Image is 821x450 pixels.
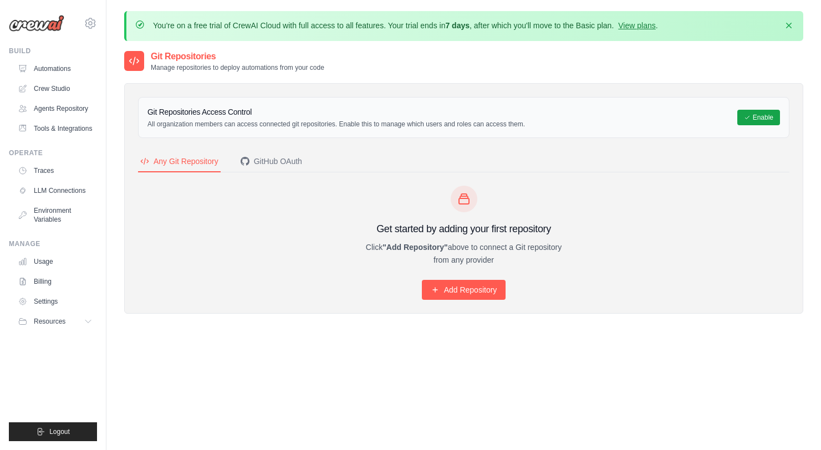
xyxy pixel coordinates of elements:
[13,80,97,98] a: Crew Studio
[9,47,97,55] div: Build
[138,151,789,172] nav: Tabs
[9,149,97,157] div: Operate
[140,156,218,167] div: Any Git Repository
[13,253,97,270] a: Usage
[9,239,97,248] div: Manage
[49,427,70,436] span: Logout
[13,182,97,200] a: LLM Connections
[241,156,302,167] div: GitHub OAuth
[445,21,470,30] strong: 7 days
[422,280,506,300] a: Add Repository
[13,313,97,330] button: Resources
[153,20,658,31] p: You're on a free trial of CrewAI Cloud with full access to all features. Your trial ends in , aft...
[358,221,570,237] h3: Get started by adding your first repository
[737,110,780,125] button: Enable
[34,317,65,326] span: Resources
[147,120,525,129] p: All organization members can access connected git repositories. Enable this to manage which users...
[13,202,97,228] a: Environment Variables
[13,293,97,310] a: Settings
[13,162,97,180] a: Traces
[13,273,97,290] a: Billing
[383,243,448,252] strong: "Add Repository"
[238,151,304,172] button: GitHub OAuth
[358,241,570,267] p: Click above to connect a Git repository from any provider
[618,21,655,30] a: View plans
[151,63,324,72] p: Manage repositories to deploy automations from your code
[151,50,324,63] h2: Git Repositories
[147,106,525,117] h3: Git Repositories Access Control
[9,15,64,32] img: Logo
[13,100,97,117] a: Agents Repository
[138,151,221,172] button: Any Git Repository
[13,60,97,78] a: Automations
[9,422,97,441] button: Logout
[13,120,97,137] a: Tools & Integrations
